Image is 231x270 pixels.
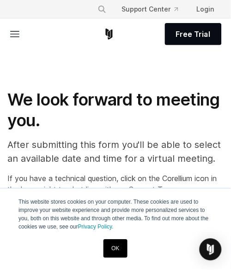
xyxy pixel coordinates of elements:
button: Search [94,1,110,18]
a: Corellium Home [103,29,115,40]
a: Free Trial [165,23,222,45]
a: OK [103,240,127,258]
div: Navigation Menu [90,1,222,18]
p: After submitting this form you'll be able to select an available date and time for a virtual meet... [7,138,224,166]
p: If you have a technical question, click on the Corellium icon in the lower right to chat live wit... [7,173,224,195]
a: Privacy Policy. [78,224,114,230]
span: Free Trial [176,29,211,40]
a: Login [189,1,222,18]
h1: We look forward to meeting you. [7,89,224,131]
div: Open Intercom Messenger [200,239,222,261]
p: This website stores cookies on your computer. These cookies are used to improve your website expe... [18,198,213,231]
a: Support Center [114,1,186,18]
